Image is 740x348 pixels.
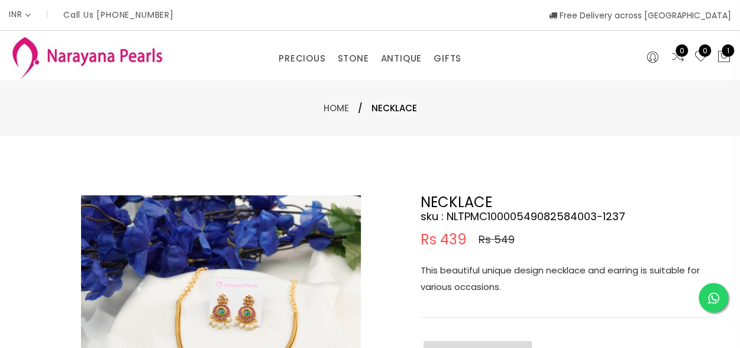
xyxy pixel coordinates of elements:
span: 1 [722,44,734,57]
p: This beautiful unique design necklace and earring is suitable for various occasions. [421,262,716,295]
a: GIFTS [434,50,461,67]
h2: NECKLACE [421,195,716,210]
button: 1 [717,50,731,65]
span: NECKLACE [371,101,417,115]
span: 0 [676,44,688,57]
span: 0 [699,44,711,57]
a: PRECIOUS [279,50,325,67]
span: Rs 549 [479,233,515,247]
p: Call Us [PHONE_NUMBER] [63,11,174,19]
h4: sku : NLTPMC10000549082584003-1237 [421,210,716,224]
a: ANTIQUE [380,50,422,67]
a: Home [324,102,349,114]
span: Free Delivery across [GEOGRAPHIC_DATA] [549,9,731,21]
a: STONE [337,50,369,67]
span: Rs 439 [421,233,467,247]
span: / [358,101,363,115]
a: 0 [694,50,708,65]
a: 0 [671,50,685,65]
